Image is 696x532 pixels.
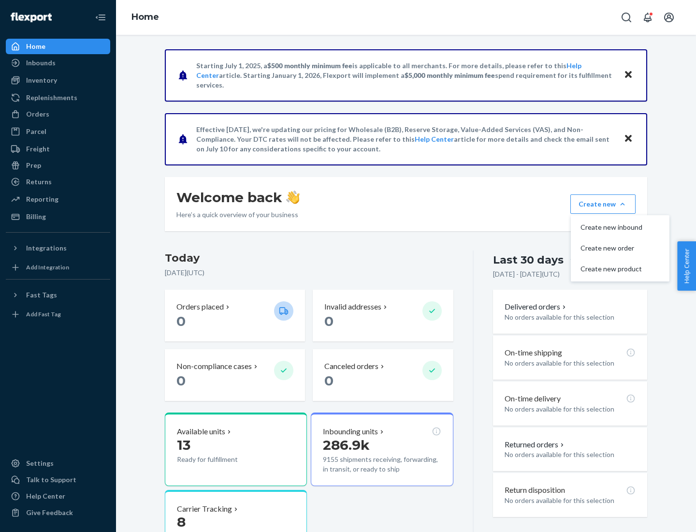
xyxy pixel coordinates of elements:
[573,238,667,259] button: Create new order
[26,194,58,204] div: Reporting
[493,269,560,279] p: [DATE] - [DATE] ( UTC )
[573,217,667,238] button: Create new inbound
[26,93,77,103] div: Replenishments
[26,310,61,318] div: Add Fast Tag
[176,372,186,389] span: 0
[323,426,378,437] p: Inbounding units
[405,71,495,79] span: $5,000 monthly minimum fee
[26,127,46,136] div: Parcel
[659,8,679,27] button: Open account menu
[26,161,41,170] div: Prep
[26,290,57,300] div: Fast Tags
[26,508,73,517] div: Give Feedback
[570,194,636,214] button: Create newCreate new inboundCreate new orderCreate new product
[638,8,657,27] button: Open notifications
[6,287,110,303] button: Fast Tags
[313,349,453,401] button: Canceled orders 0
[196,61,614,90] p: Starting July 1, 2025, a is applicable to all merchants. For more details, please refer to this a...
[6,141,110,157] a: Freight
[26,109,49,119] div: Orders
[622,132,635,146] button: Close
[26,212,46,222] div: Billing
[26,177,52,187] div: Returns
[324,313,333,329] span: 0
[505,404,636,414] p: No orders available for this selection
[617,8,636,27] button: Open Search Box
[580,266,642,272] span: Create new product
[580,224,642,231] span: Create new inbound
[6,90,110,105] a: Replenishments
[6,192,110,207] a: Reporting
[165,349,305,401] button: Non-compliance cases 0
[131,12,159,22] a: Home
[313,290,453,341] button: Invalid addresses 0
[26,58,56,68] div: Inbounds
[165,268,453,278] p: [DATE] ( UTC )
[505,393,561,404] p: On-time delivery
[26,475,76,485] div: Talk to Support
[6,55,110,71] a: Inbounds
[622,68,635,82] button: Close
[26,144,50,154] div: Freight
[196,125,614,154] p: Effective [DATE], we're updating our pricing for Wholesale (B2B), Reserve Storage, Value-Added Se...
[177,514,186,530] span: 8
[124,3,167,31] ol: breadcrumbs
[6,456,110,471] a: Settings
[176,301,224,312] p: Orders placed
[177,426,225,437] p: Available units
[6,260,110,275] a: Add Integration
[26,458,54,468] div: Settings
[11,13,52,22] img: Flexport logo
[493,252,564,267] div: Last 30 days
[6,174,110,190] a: Returns
[323,437,370,453] span: 286.9k
[415,135,454,143] a: Help Center
[573,259,667,280] button: Create new product
[6,158,110,173] a: Prep
[677,241,696,291] button: Help Center
[324,372,333,389] span: 0
[165,290,305,341] button: Orders placed 0
[26,42,45,51] div: Home
[176,361,252,372] p: Non-compliance cases
[26,243,67,253] div: Integrations
[324,361,378,372] p: Canceled orders
[505,312,636,322] p: No orders available for this selection
[6,472,110,488] a: Talk to Support
[26,491,65,501] div: Help Center
[311,413,453,486] button: Inbounding units286.9k9155 shipments receiving, forwarding, in transit, or ready to ship
[580,245,642,251] span: Create new order
[505,347,562,358] p: On-time shipping
[6,124,110,139] a: Parcel
[6,505,110,520] button: Give Feedback
[505,301,568,312] button: Delivered orders
[6,240,110,256] button: Integrations
[505,358,636,368] p: No orders available for this selection
[6,307,110,322] a: Add Fast Tag
[267,61,352,70] span: $500 monthly minimum fee
[6,488,110,504] a: Help Center
[505,496,636,505] p: No orders available for this selection
[91,8,110,27] button: Close Navigation
[176,189,300,206] h1: Welcome back
[177,503,232,515] p: Carrier Tracking
[6,39,110,54] a: Home
[505,450,636,459] p: No orders available for this selection
[6,106,110,122] a: Orders
[177,437,190,453] span: 13
[324,301,381,312] p: Invalid addresses
[176,313,186,329] span: 0
[323,455,441,474] p: 9155 shipments receiving, forwarding, in transit, or ready to ship
[177,455,266,464] p: Ready for fulfillment
[505,439,566,450] button: Returned orders
[165,251,453,266] h3: Today
[6,73,110,88] a: Inventory
[165,413,307,486] button: Available units13Ready for fulfillment
[26,75,57,85] div: Inventory
[505,485,565,496] p: Return disposition
[26,263,69,271] div: Add Integration
[286,191,300,204] img: hand-wave emoji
